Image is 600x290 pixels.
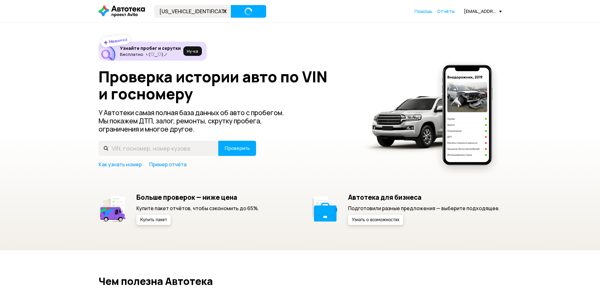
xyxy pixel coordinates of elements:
span: Узнать о возможностях [352,218,399,222]
p: У Автотеки самая полная база данных об авто с пробегом. Мы покажем ДТП, залог, ремонты, скрутку п... [99,109,294,133]
input: VIN, госномер, номер кузова [99,141,219,156]
span: Ну‑ка [187,49,198,54]
a: Помощь [414,8,432,15]
a: Как узнать номер [99,161,142,168]
button: Проверить [218,141,256,156]
button: Узнать о возможностях [348,215,403,225]
p: Подготовили разные предложения — выберите подходящее. [348,205,500,212]
h6: Узнайте пробег и скрутки [120,45,181,51]
input: VIN, госномер, номер кузова [154,5,231,18]
h1: Проверка истории авто по VIN и госномеру [99,68,355,102]
strong: Новинка [108,36,128,44]
h2: Чем полезна Автотека [99,275,502,287]
p: Купите пакет отчётов, чтобы сэкономить до 65%. [136,205,259,212]
h5: Больше проверок — ниже цена [136,193,259,201]
a: Пример отчёта [149,161,186,168]
a: Отчёты [437,8,454,15]
p: Бесплатно ヽ(♡‿♡)ノ [120,52,181,57]
button: Купить пакет [136,215,171,225]
span: Проверить [225,146,250,151]
span: Купить пакет [140,218,167,222]
h5: Автотека для бизнеса [348,193,500,201]
div: [EMAIL_ADDRESS][DOMAIN_NAME] [464,8,502,14]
